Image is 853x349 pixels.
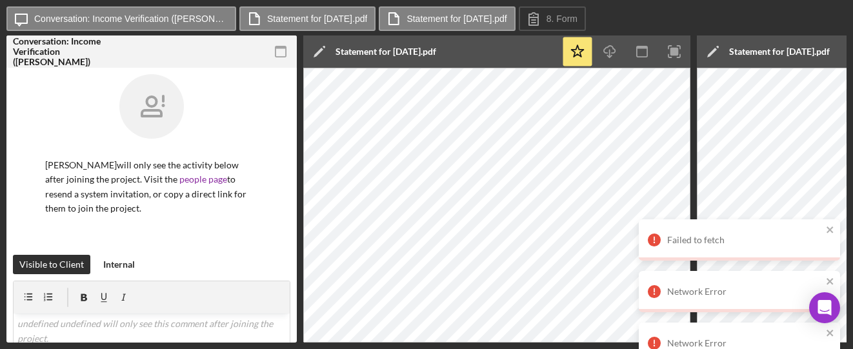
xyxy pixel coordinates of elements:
label: 8. Form [547,14,577,24]
button: close [826,328,835,340]
div: Failed to fetch [667,235,822,245]
button: Statement for [DATE].pdf [239,6,376,31]
button: Internal [97,255,141,274]
button: 8. Form [519,6,586,31]
label: Conversation: Income Verification ([PERSON_NAME]) [34,14,228,24]
div: Internal [103,255,135,274]
div: Conversation: Income Verification ([PERSON_NAME]) [13,36,103,67]
button: close [826,276,835,288]
div: Visible to Client [19,255,84,274]
a: people page [179,174,227,184]
button: Statement for [DATE].pdf [379,6,515,31]
label: Statement for [DATE].pdf [406,14,507,24]
button: Conversation: Income Verification ([PERSON_NAME]) [6,6,236,31]
div: Open Intercom Messenger [809,292,840,323]
div: Statement for [DATE].pdf [336,46,436,57]
button: close [826,224,835,237]
div: Network Error [667,338,822,348]
label: Statement for [DATE].pdf [267,14,367,24]
button: Visible to Client [13,255,90,274]
p: [PERSON_NAME] will only see the activity below after joining the project. Visit the to resend a s... [45,158,258,216]
div: Network Error [667,286,822,297]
